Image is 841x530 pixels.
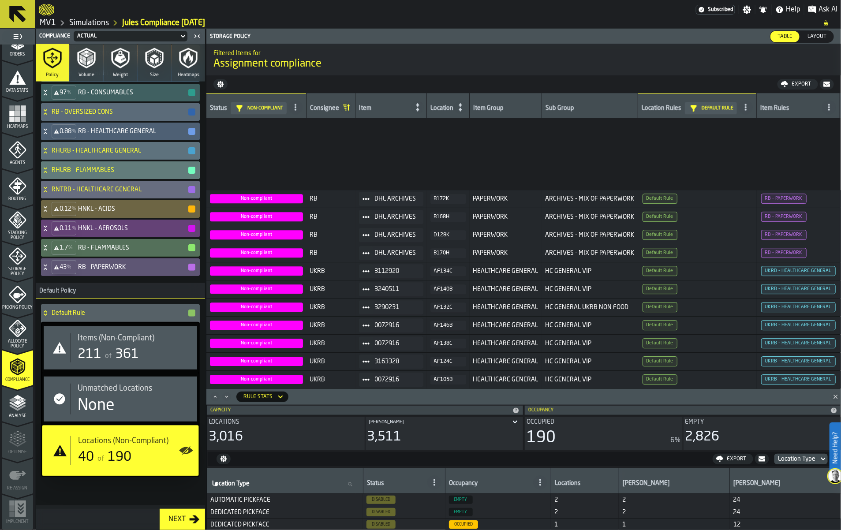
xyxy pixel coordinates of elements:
span: Locations (Non-Compliant) [78,436,168,446]
span: Analyse [2,414,33,418]
div: DropdownMenuValue-[object Object] [366,417,520,427]
button: button-Export [713,454,753,464]
span: Empty [449,496,473,504]
span: HC GENERAL VIP [546,358,635,365]
button: button- [188,167,195,174]
div: Item Rules [760,105,820,113]
span: Assignment Compliance Rule [761,320,836,330]
div: AF134C [434,268,463,274]
button: button-B168H [430,212,466,222]
span: RB [310,213,352,220]
span: HEALTHCARE GENERAL [473,376,538,383]
div: Next [165,514,189,525]
div: 3,016 [209,429,243,445]
button: button- [755,454,769,464]
button: button- [188,264,195,271]
div: RB - OVERSIZED CONS [41,103,196,121]
span: PAPERWORK [473,250,538,257]
li: menu Heatmaps [2,97,33,132]
span: Optimise [2,450,33,455]
span: Re-assign [2,486,33,491]
button: button-AF105B [430,375,466,384]
span: 2 [554,496,615,504]
label: button-toggle-Show on Map [179,429,193,472]
div: Title [209,418,363,425]
button: button-D128K [430,230,466,240]
span: Layout [804,33,830,41]
span: PAPERWORK [473,195,538,202]
span: Assignment Compliance Status [210,357,303,366]
span: Assignment Compliance Status [210,321,303,330]
span: RB [310,231,352,239]
div: Item Group [473,105,538,113]
div: Capacity [210,407,505,413]
div: stat-Items (Non-Compliant) [44,326,197,370]
div: AF132C [434,304,463,310]
span: Orders [2,52,33,57]
div: [PERSON_NAME] [623,480,726,489]
span: Assignment Compliance Rule [761,374,836,384]
div: hide filter [688,104,702,112]
span: HEALTHCARE GENERAL [473,286,538,293]
div: Menu Subscription [696,5,735,15]
span: Picking Policy [2,305,33,310]
div: DropdownMenuValue-LOCATION_RACKING_TYPE [778,455,815,463]
div: Export [788,81,815,87]
h4: RB - CONSUMABLES [78,89,187,96]
span: ARCHIVES - MIX OF PAPERWORK [546,213,635,220]
span: % [67,90,71,96]
span: Items (Non-Compliant) [78,333,154,343]
h4: RB - OVERSIZED CONS [52,108,187,116]
span: RB [310,195,352,202]
div: Title [78,333,190,343]
span: ARCHIVES - MIX OF PAPERWORK [546,250,635,257]
span: Assignment Compliance Rule [643,194,677,204]
div: thumb [770,31,800,42]
div: Sub Group [546,105,634,113]
div: B172K [434,196,463,202]
span: HC GENERAL VIP [546,286,635,293]
span: 3240511 [375,286,416,293]
li: menu Analyse [2,386,33,422]
span: Allocate Policy [2,339,33,349]
span: Assignment Compliance Rule [643,230,677,240]
span: HEALTHCARE GENERAL [473,304,538,311]
button: button-AF138C [430,339,466,348]
span: Assignment Compliance Rule [761,212,807,222]
li: menu Orders [2,25,33,60]
span: 3112920 [375,268,416,275]
div: Occupancy [449,480,531,489]
h2: Sub Title [213,48,834,57]
div: Title [78,436,190,446]
div: stat-Locations [207,417,365,450]
span: UKRB [310,286,352,293]
button: button-AF132C [430,302,466,312]
li: menu Re-assign [2,459,33,494]
button: button- [217,454,231,464]
span: HC GENERAL VIP [546,340,635,347]
div: Status [367,480,426,489]
button: button- [188,108,195,116]
span: Assignment Compliance Rule [643,320,677,330]
h4: Default Rule [52,310,187,317]
li: menu Picking Policy [2,278,33,313]
span: Ask AI [819,4,837,15]
button: button-B170H [430,248,466,258]
span: Occupied [527,418,554,425]
div: AF105B [434,377,463,383]
span: HC GENERAL VIP [546,376,635,383]
span: UKRB [310,376,352,383]
span: Assignment Compliance Rule [643,374,677,384]
div: HNKL - AEROSOLS [41,220,196,237]
div: Occupancy [528,407,823,413]
div: DropdownMenuValue-[object Object] [369,419,508,425]
div: 6% [671,435,681,446]
span: UKRB [310,268,352,275]
span: DHL ARCHIVES [375,231,416,239]
label: button-toggle-Ask AI [804,4,841,15]
span: RB [310,250,352,257]
span: 24 [733,496,837,504]
span: % [72,206,76,212]
label: button-switch-multi-Table [770,30,800,43]
span: Disabled [366,496,396,504]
